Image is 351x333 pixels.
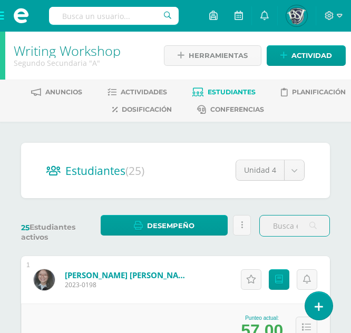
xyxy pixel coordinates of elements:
a: Desempeño [101,215,228,236]
span: Unidad 4 [244,160,276,180]
span: 25 [21,223,30,232]
a: Actividades [108,84,167,101]
span: Planificación [292,88,346,96]
input: Busca un usuario... [49,7,179,25]
a: Conferencias [197,101,264,118]
span: Desempeño [147,216,194,236]
input: Busca el estudiante aquí... [260,216,330,236]
a: Dosificación [112,101,172,118]
a: Herramientas [164,45,261,66]
span: (25) [125,163,144,178]
a: Planificación [281,84,346,101]
img: e16d7183d2555189321a24b4c86d58dd.png [286,5,307,26]
span: Anuncios [45,88,82,96]
span: Conferencias [210,105,264,113]
span: 2023-0198 [65,280,191,289]
img: 3fb7eedc85e0e782b2861b6d93a60b8f.png [34,269,55,290]
span: Estudiantes [65,163,144,178]
span: Actividades [121,88,167,96]
div: 1 [26,261,30,269]
a: Writing Workshop [14,42,121,60]
h1: Writing Workshop [14,43,150,58]
span: Dosificación [122,105,172,113]
a: Unidad 4 [236,160,304,180]
span: Herramientas [189,46,248,65]
label: Estudiantes activos [21,222,92,242]
span: Actividad [291,46,332,65]
a: [PERSON_NAME] [PERSON_NAME] [65,270,191,280]
div: Segundo Secundaria 'A' [14,58,150,68]
div: Punteo actual: [241,315,283,321]
a: Anuncios [31,84,82,101]
span: Estudiantes [208,88,256,96]
a: Actividad [267,45,346,66]
a: Estudiantes [192,84,256,101]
